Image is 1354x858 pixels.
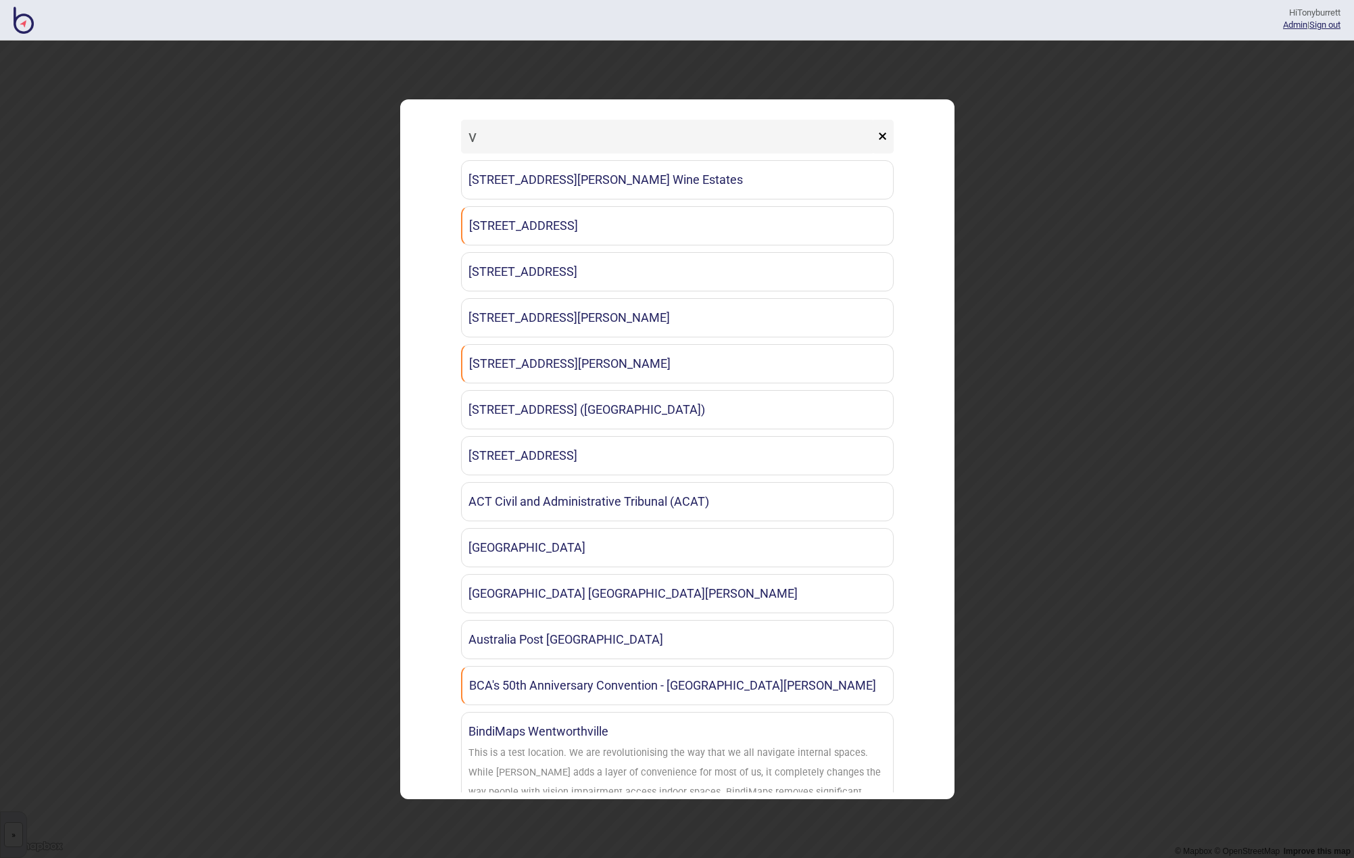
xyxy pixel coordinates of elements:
a: [STREET_ADDRESS] [461,206,894,245]
a: BindiMaps WentworthvilleThis is a test location. We are revolutionising the way that we all navig... [461,712,894,829]
a: BCA's 50th Anniversary Convention - [GEOGRAPHIC_DATA][PERSON_NAME] [461,666,894,705]
a: [STREET_ADDRESS] [461,252,894,291]
button: × [871,120,894,153]
div: Hi Tonyburrett [1283,7,1340,19]
a: [GEOGRAPHIC_DATA] [461,528,894,567]
a: [STREET_ADDRESS] ([GEOGRAPHIC_DATA]) [461,390,894,429]
a: [STREET_ADDRESS][PERSON_NAME] [461,344,894,383]
a: Admin [1283,20,1307,30]
button: Sign out [1309,20,1340,30]
div: This is a test location. We are revolutionising the way that we all navigate internal spaces. Whi... [468,744,886,821]
a: [STREET_ADDRESS][PERSON_NAME] Wine Estates [461,160,894,199]
a: Australia Post [GEOGRAPHIC_DATA] [461,620,894,659]
input: Search locations by tag + name [461,120,875,153]
span: | [1283,20,1309,30]
a: [GEOGRAPHIC_DATA] [GEOGRAPHIC_DATA][PERSON_NAME] [461,574,894,613]
a: [STREET_ADDRESS] [461,436,894,475]
img: BindiMaps CMS [14,7,34,34]
a: ACT Civil and Administrative Tribunal (ACAT) [461,482,894,521]
a: [STREET_ADDRESS][PERSON_NAME] [461,298,894,337]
